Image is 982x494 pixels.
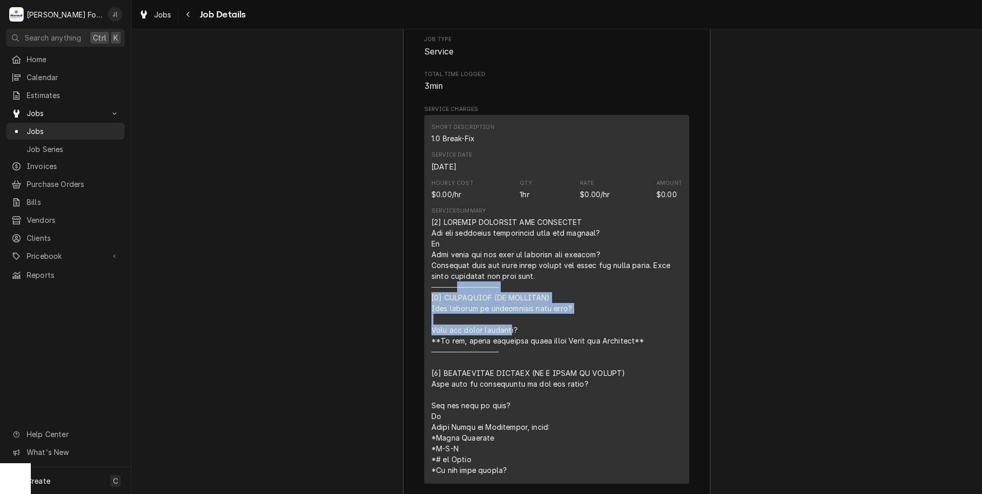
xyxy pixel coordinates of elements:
span: Home [27,54,120,65]
a: Job Series [6,141,125,158]
span: Ctrl [93,32,106,43]
span: Service [424,47,454,56]
div: Quantity [520,179,534,200]
a: Invoices [6,158,125,175]
span: Clients [27,233,120,243]
div: Short Description [431,123,495,144]
a: Home [6,51,125,68]
div: Amount [656,189,677,200]
span: Invoices [27,161,120,172]
span: Job Type [424,35,689,44]
div: Service Summary [431,207,486,215]
span: Estimates [27,90,120,101]
button: Search anythingCtrlK [6,29,125,47]
span: Job Type [424,46,689,58]
a: Vendors [6,212,125,229]
div: Service Date [431,161,457,172]
div: Service Date [431,151,472,159]
span: Job Details [197,8,246,22]
a: Clients [6,230,125,246]
span: Bills [27,197,120,207]
span: Total Time Logged [424,80,689,92]
div: Marshall Food Equipment Service's Avatar [9,7,24,22]
div: [2] LOREMIP DOLORSIT AME CONSECTET Adi eli seddoeius temporincid utla etd magnaal? En Admi venia ... [431,217,682,476]
div: Price [580,179,610,200]
span: C [113,476,118,486]
span: Purchase Orders [27,179,120,189]
div: Job Type [424,35,689,58]
span: Calendar [27,72,120,83]
div: Hourly Cost [431,179,474,187]
a: Jobs [135,6,176,23]
a: Calendar [6,69,125,86]
div: Service Date [431,151,472,172]
div: J( [108,7,122,22]
a: Go to What's New [6,444,125,461]
a: Go to Pricebook [6,248,125,264]
div: Cost [431,189,461,200]
span: Create [27,477,50,485]
div: Price [580,189,610,200]
span: Search anything [25,32,81,43]
span: Total Time Logged [424,70,689,79]
div: Line Item [424,115,689,484]
span: Jobs [154,9,172,20]
div: Amount [656,179,682,200]
div: Total Time Logged [424,70,689,92]
a: Jobs [6,123,125,140]
div: Qty. [520,179,534,187]
a: Estimates [6,87,125,104]
span: Vendors [27,215,120,225]
a: Go to Jobs [6,105,125,122]
span: Reports [27,270,120,280]
span: Job Series [27,144,120,155]
button: Navigate back [180,6,197,23]
div: Service Charges [424,105,689,488]
span: Jobs [27,126,120,137]
div: Rate [580,179,594,187]
span: What's New [27,447,119,458]
span: Pricebook [27,251,104,261]
div: Jeff Debigare (109)'s Avatar [108,7,122,22]
div: Short Description [431,133,475,144]
span: Help Center [27,429,119,440]
div: Service Charges List [424,115,689,488]
div: [PERSON_NAME] Food Equipment Service [27,9,102,20]
div: Quantity [520,189,529,200]
a: Bills [6,194,125,211]
span: K [114,32,118,43]
div: M [9,7,24,22]
a: Purchase Orders [6,176,125,193]
div: Short Description [431,123,495,131]
span: 3min [424,81,443,91]
span: Service Charges [424,105,689,113]
a: Reports [6,267,125,283]
div: Amount [656,179,682,187]
span: Jobs [27,108,104,119]
div: Cost [431,179,474,200]
a: Go to Help Center [6,426,125,443]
